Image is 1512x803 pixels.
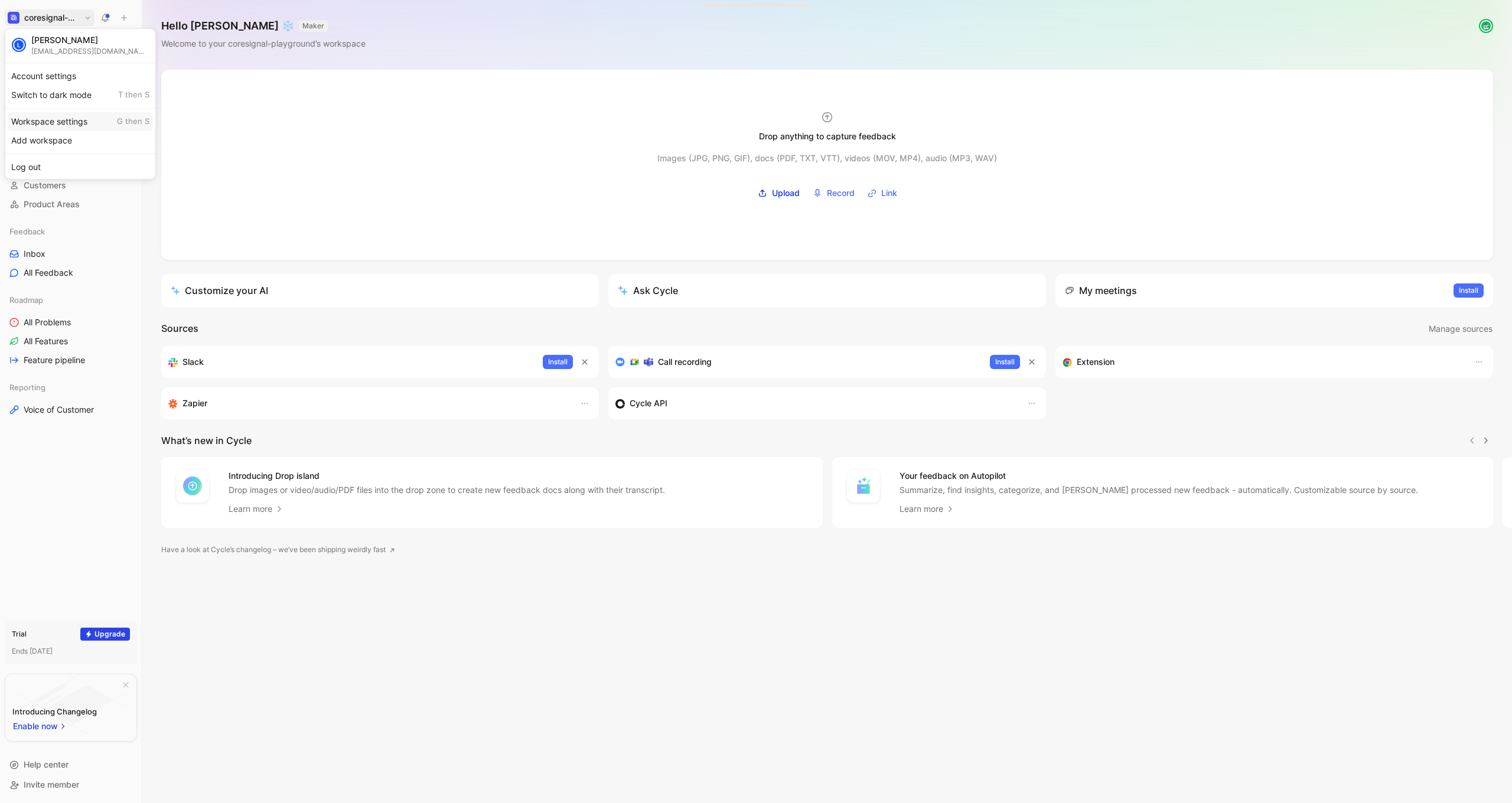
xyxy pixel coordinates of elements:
div: Workspace settings [8,112,153,131]
div: [PERSON_NAME] [31,35,149,45]
div: Add workspace [8,131,153,150]
span: G then S [117,116,149,127]
div: Log out [8,158,153,177]
div: coresignal-playgroundcoresignal-playground [5,28,156,179]
div: Switch to dark mode [8,86,153,105]
span: T then S [118,90,149,100]
div: Account settings [8,67,153,86]
div: [EMAIL_ADDRESS][DOMAIN_NAME] [31,47,149,56]
div: L [13,39,25,51]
